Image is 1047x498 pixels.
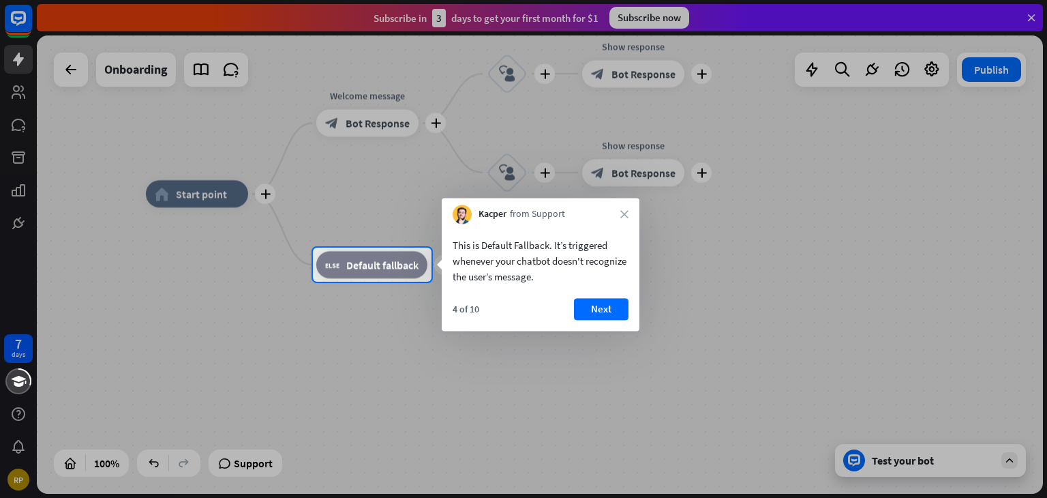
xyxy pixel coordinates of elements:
[11,5,52,46] button: Open LiveChat chat widget
[620,210,628,218] i: close
[453,237,628,284] div: This is Default Fallback. It’s triggered whenever your chatbot doesn't recognize the user’s message.
[479,208,506,222] span: Kacper
[325,258,339,272] i: block_fallback
[453,303,479,315] div: 4 of 10
[346,258,419,272] span: Default fallback
[510,208,565,222] span: from Support
[574,298,628,320] button: Next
